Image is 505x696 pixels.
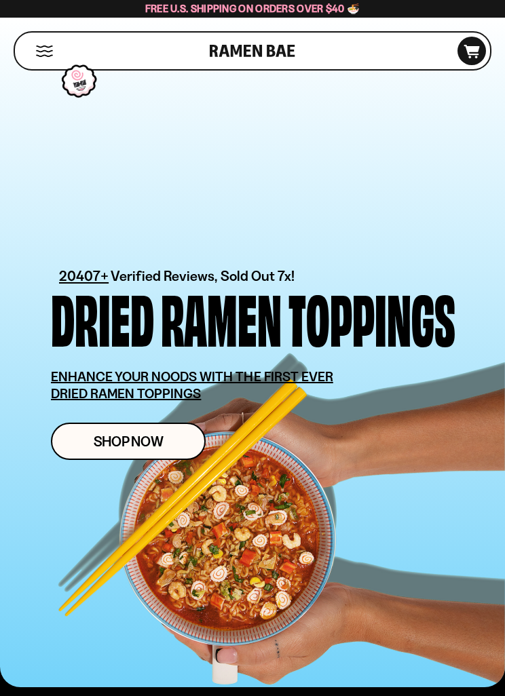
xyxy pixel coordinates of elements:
[145,2,360,15] span: Free U.S. Shipping on Orders over $40 🍜
[35,45,54,57] button: Mobile Menu Trigger
[59,265,109,286] span: 20407+
[51,286,154,348] div: Dried
[94,434,164,448] span: Shop Now
[161,286,282,348] div: Ramen
[288,286,455,348] div: Toppings
[51,423,206,460] a: Shop Now
[51,368,333,402] u: ENHANCE YOUR NOODS WITH THE FIRST EVER DRIED RAMEN TOPPINGS
[111,267,295,284] span: Verified Reviews, Sold Out 7x!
